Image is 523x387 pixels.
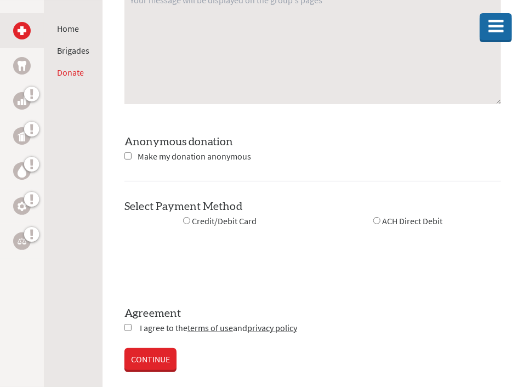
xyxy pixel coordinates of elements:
[124,348,177,370] a: CONTINUE
[13,22,31,39] a: Medical
[382,215,442,226] span: ACH Direct Debit
[13,232,31,250] a: Legal Empowerment
[247,322,297,333] a: privacy policy
[13,92,31,110] a: Business
[13,127,31,145] a: Public Health
[57,22,89,35] li: Home
[140,322,297,333] span: I agree to the and
[18,26,26,35] img: Medical
[124,136,233,147] label: Anonymous donation
[18,96,26,105] img: Business
[124,306,501,321] label: Agreement
[192,215,257,226] span: Credit/Debit Card
[13,162,31,180] a: Water
[57,23,79,34] a: Home
[57,45,89,56] a: Brigades
[57,66,89,79] li: Donate
[18,164,26,177] img: Water
[13,197,31,215] a: Engineering
[57,44,89,57] li: Brigades
[138,151,251,162] span: Make my donation anonymous
[18,60,26,71] img: Dental
[18,202,26,210] img: Engineering
[18,238,26,244] img: Legal Empowerment
[187,322,233,333] a: terms of use
[124,241,291,284] iframe: reCAPTCHA
[13,57,31,75] a: Dental
[18,130,26,141] img: Public Health
[124,201,242,212] label: Select Payment Method
[57,67,84,78] a: Donate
